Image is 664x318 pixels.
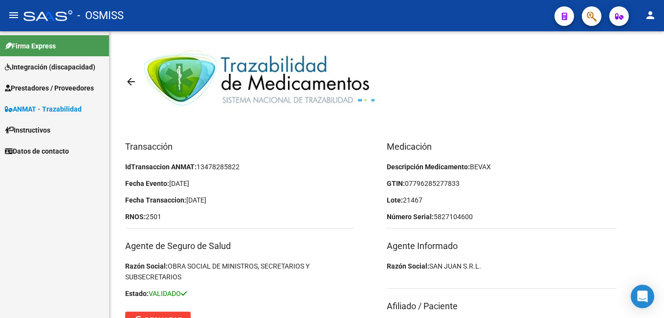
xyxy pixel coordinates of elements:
[387,239,617,253] h3: Agente Informado
[387,178,617,189] p: GTIN:
[403,196,422,204] span: 21467
[186,196,206,204] span: [DATE]
[5,104,82,114] span: ANMAT - Trazabilidad
[144,45,383,118] img: anmat.jpeg
[5,125,50,136] span: Instructivos
[125,239,355,253] h3: Agente de Seguro de Salud
[387,261,617,272] p: Razón Social:
[387,299,617,313] h3: Afiliado / Paciente
[125,261,355,282] p: Razón Social:
[125,288,355,299] p: Estado:
[125,140,355,154] h3: Transacción
[5,83,94,93] span: Prestadores / Proveedores
[387,211,617,222] p: Número Serial:
[125,178,355,189] p: Fecha Evento:
[5,62,95,72] span: Integración (discapacidad)
[197,163,240,171] span: 13478285822
[146,213,161,221] span: 2501
[125,161,355,172] p: IdTransaccion ANMAT:
[434,213,473,221] span: 5827104600
[149,290,187,297] span: VALIDADO
[77,5,124,26] span: - OSMISS
[470,163,491,171] span: BEVAX
[387,140,617,154] h3: Medicación
[5,41,56,51] span: Firma Express
[631,285,654,308] div: Open Intercom Messenger
[169,180,189,187] span: [DATE]
[387,161,617,172] p: Descripción Medicamento:
[5,146,69,157] span: Datos de contacto
[125,211,355,222] p: RNOS:
[8,9,20,21] mat-icon: menu
[644,9,656,21] mat-icon: person
[125,262,310,281] span: OBRA SOCIAL DE MINISTROS, SECRETARIOS Y SUBSECRETARIOS
[387,195,617,205] p: Lote:
[125,76,137,88] mat-icon: arrow_back
[405,180,460,187] span: 07796285277833
[429,262,481,270] span: SAN JUAN S.R.L.
[125,195,355,205] p: Fecha Transaccion:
